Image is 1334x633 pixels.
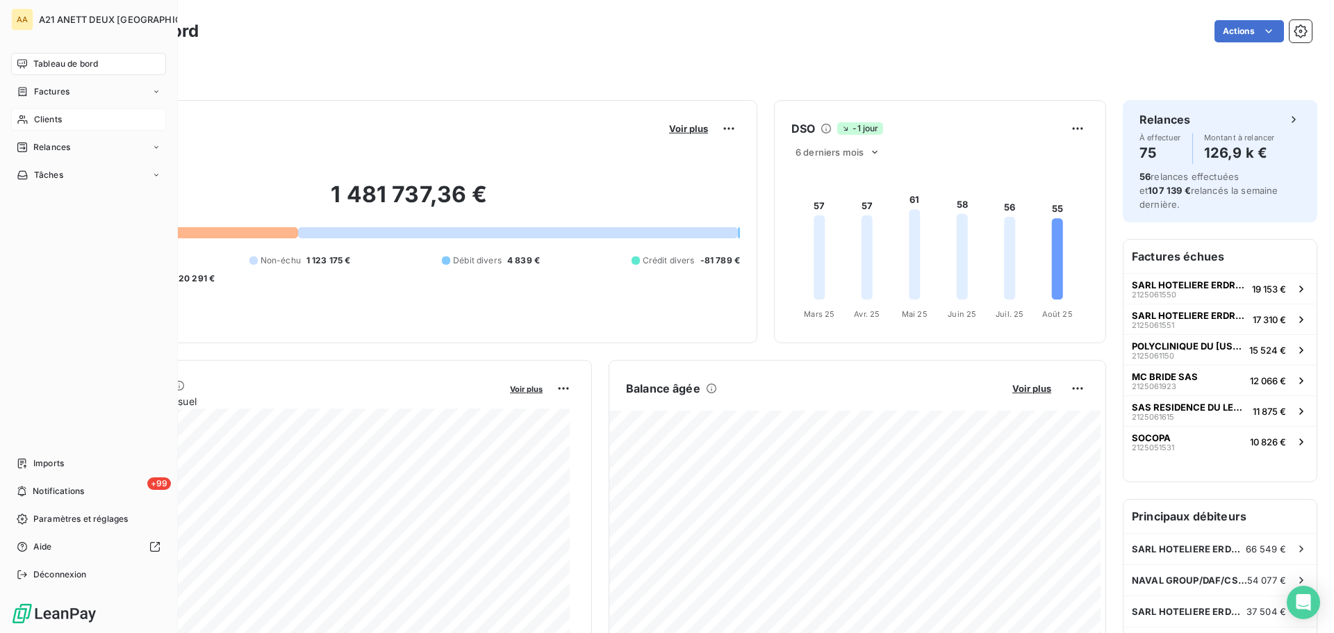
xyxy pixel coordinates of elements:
span: Déconnexion [33,568,87,581]
span: MC BRIDE SAS [1132,371,1198,382]
span: NAVAL GROUP/DAF/CSPC [1132,575,1247,586]
button: Actions [1214,20,1284,42]
button: Voir plus [1008,382,1055,395]
button: SOCOPA212505153110 826 € [1123,426,1317,457]
button: Voir plus [506,382,547,395]
div: AA [11,8,33,31]
span: Notifications [33,485,84,498]
span: POLYCLINIQUE DU [US_STATE] VT [1132,340,1244,352]
span: Crédit divers [643,254,695,267]
h4: 126,9 k € [1204,142,1275,164]
span: Chiffre d'affaires mensuel [79,394,500,409]
span: À effectuer [1139,133,1181,142]
h6: Factures échues [1123,240,1317,273]
span: +99 [147,477,171,490]
span: 4 839 € [507,254,540,267]
span: SARL HOTELIERE ERDRE ACTIVE [1132,543,1246,554]
h4: 75 [1139,142,1181,164]
span: 1 123 175 € [306,254,351,267]
a: Aide [11,536,166,558]
a: Paramètres et réglages [11,508,166,530]
span: 2125061551 [1132,321,1174,329]
span: 54 077 € [1247,575,1286,586]
span: Débit divers [453,254,502,267]
span: Voir plus [1012,383,1051,394]
h6: Principaux débiteurs [1123,500,1317,533]
span: -1 jour [837,122,882,135]
tspan: Juil. 25 [996,309,1023,319]
span: 107 139 € [1148,185,1190,196]
h6: Relances [1139,111,1190,128]
span: Imports [33,457,64,470]
span: 2125061923 [1132,382,1176,391]
span: -20 291 € [174,272,215,285]
span: Voir plus [510,384,543,394]
img: Logo LeanPay [11,602,97,625]
a: Imports [11,452,166,475]
span: A21 ANETT DEUX [GEOGRAPHIC_DATA] [39,14,213,25]
span: SAS RESIDENCE DU LEGUER [1132,402,1247,413]
div: Open Intercom Messenger [1287,586,1320,619]
h6: Balance âgée [626,380,700,397]
a: Relances [11,136,166,158]
button: SAS RESIDENCE DU LEGUER212506161511 875 € [1123,395,1317,426]
tspan: Avr. 25 [854,309,880,319]
span: 10 826 € [1250,436,1286,447]
span: Montant à relancer [1204,133,1275,142]
button: MC BRIDE SAS212506192312 066 € [1123,365,1317,395]
button: SARL HOTELIERE ERDRE ACTIVE212506155019 153 € [1123,273,1317,304]
span: Voir plus [669,123,708,134]
span: Tâches [34,169,63,181]
tspan: Juin 25 [948,309,976,319]
span: 66 549 € [1246,543,1286,554]
span: 56 [1139,171,1151,182]
span: Relances [33,141,70,154]
h2: 1 481 737,36 € [79,181,740,222]
span: 12 066 € [1250,375,1286,386]
span: 17 310 € [1253,314,1286,325]
h6: DSO [791,120,815,137]
tspan: Mai 25 [902,309,928,319]
span: 6 derniers mois [796,147,864,158]
a: Tâches [11,164,166,186]
span: Aide [33,541,52,553]
a: Clients [11,108,166,131]
span: 2125061550 [1132,290,1176,299]
span: Paramètres et réglages [33,513,128,525]
span: 2125061615 [1132,413,1174,421]
span: SARL HOTELIERE ERDRE ACTIVITE [1132,606,1246,617]
span: SOCOPA [1132,432,1171,443]
span: 2125061150 [1132,352,1174,360]
button: Voir plus [665,122,712,135]
button: POLYCLINIQUE DU [US_STATE] VT212506115015 524 € [1123,334,1317,365]
span: 37 504 € [1246,606,1286,617]
tspan: Août 25 [1042,309,1073,319]
button: SARL HOTELIERE ERDRE ACTIVITE212506155117 310 € [1123,304,1317,334]
span: 2125051531 [1132,443,1174,452]
span: 15 524 € [1249,345,1286,356]
span: Non-échu [261,254,301,267]
a: Factures [11,81,166,103]
span: -81 789 € [700,254,740,267]
span: 19 153 € [1252,283,1286,295]
span: Tableau de bord [33,58,98,70]
span: 11 875 € [1253,406,1286,417]
span: Clients [34,113,62,126]
span: SARL HOTELIERE ERDRE ACTIVE [1132,279,1246,290]
tspan: Mars 25 [804,309,834,319]
span: Factures [34,85,69,98]
span: relances effectuées et relancés la semaine dernière. [1139,171,1278,210]
span: SARL HOTELIERE ERDRE ACTIVITE [1132,310,1247,321]
a: Tableau de bord [11,53,166,75]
